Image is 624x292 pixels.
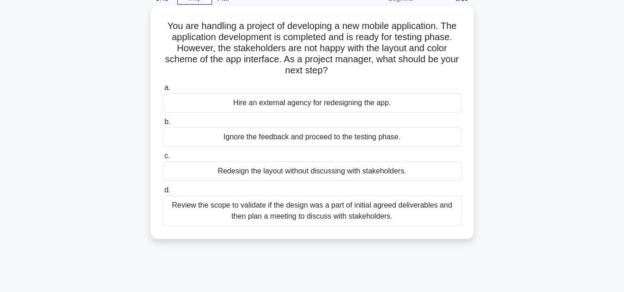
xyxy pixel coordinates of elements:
[163,161,462,181] div: Redesign the layout without discussing with stakeholders.
[164,152,170,160] span: c.
[164,186,170,194] span: d.
[164,83,170,91] span: a.
[163,93,462,113] div: Hire an external agency for redesigning the app.
[163,127,462,147] div: Ignore the feedback and proceed to the testing phase.
[162,20,463,77] h5: You are handling a project of developing a new mobile application. The application development is...
[163,196,462,226] div: Review the scope to validate if the design was a part of initial agreed deliverables and then pla...
[164,118,170,125] span: b.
